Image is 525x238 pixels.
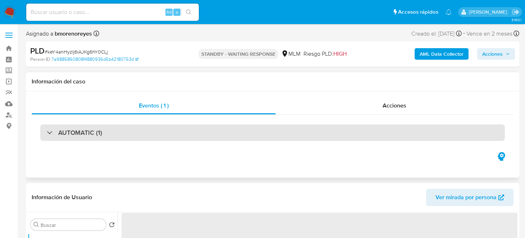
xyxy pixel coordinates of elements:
h1: Información de Usuario [32,194,92,201]
button: Acciones [477,48,515,60]
span: Alt [166,9,172,15]
a: 7a9885860808f4880936d5b42180753d [51,56,138,63]
p: STANDBY - WAITING RESPONSE [198,49,278,59]
b: bmorenoreyes [53,29,92,38]
span: - [463,29,465,38]
button: Buscar [33,222,39,228]
span: s [176,9,178,15]
p: brenda.morenoreyes@mercadolibre.com.mx [469,9,510,15]
button: Ver mirada por persona [426,189,513,206]
b: AML Data Collector [420,48,464,60]
b: Person ID [30,56,50,63]
span: Vence en 2 meses [466,30,512,38]
span: Eventos ( 1 ) [139,101,169,110]
button: Volver al orden por defecto [109,222,115,230]
button: search-icon [181,7,196,17]
h3: AUTOMATIC (1) [58,129,102,137]
input: Buscar [41,222,103,228]
span: # keY4anHyzIj6iAJKg6hY0CLj [45,48,108,55]
span: Accesos rápidos [398,8,438,16]
span: Riesgo PLD: [303,50,347,58]
span: Asignado a [26,30,92,38]
span: Ver mirada por persona [435,189,497,206]
input: Buscar usuario o caso... [26,8,199,17]
span: Acciones [482,48,503,60]
span: Acciones [383,101,406,110]
div: AUTOMATIC (1) [40,124,505,141]
a: Notificaciones [446,9,452,15]
span: HIGH [333,50,347,58]
b: PLD [30,45,45,56]
div: MLM [281,50,301,58]
h1: Información del caso [32,78,513,85]
button: AML Data Collector [415,48,469,60]
div: Creado el: [DATE] [411,29,462,38]
a: Salir [512,8,520,16]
